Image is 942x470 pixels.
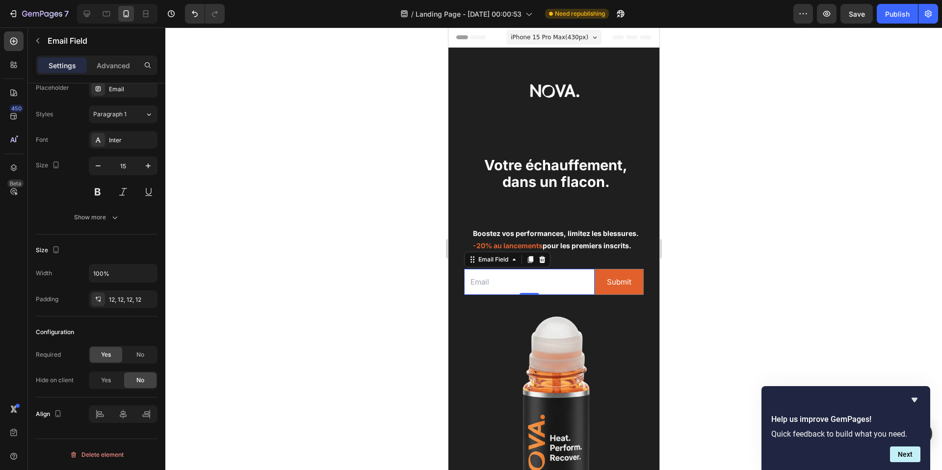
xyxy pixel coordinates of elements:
[448,27,659,470] iframe: Design area
[36,269,52,278] div: Width
[416,9,522,19] span: Landing Page - [DATE] 00:00:53
[101,376,111,385] span: Yes
[771,394,920,462] div: Help us improve GemPages!
[136,376,144,385] span: No
[771,414,920,425] h2: Help us improve GemPages!
[36,350,61,359] div: Required
[849,10,865,18] span: Save
[49,60,76,71] p: Settings
[36,135,48,144] div: Font
[136,350,144,359] span: No
[101,350,111,359] span: Yes
[36,110,53,119] div: Styles
[64,8,69,20] p: 7
[7,180,24,187] div: Beta
[840,4,873,24] button: Save
[109,295,155,304] div: 12, 12, 12, 12
[909,394,920,406] button: Hide survey
[109,85,155,94] div: Email
[36,328,74,337] div: Configuration
[36,209,157,226] button: Show more
[48,35,154,47] p: Email Field
[36,376,74,385] div: Hide on client
[411,9,414,19] span: /
[36,447,157,463] button: Delete element
[109,136,155,145] div: Inter
[89,264,157,282] input: Auto
[555,9,605,18] span: Need republishing
[771,429,920,439] p: Quick feedback to build what you need.
[885,9,910,19] div: Publish
[185,4,225,24] div: Undo/Redo
[70,449,124,461] div: Delete element
[89,105,157,123] button: Paragraph 1
[74,212,120,222] div: Show more
[36,159,62,172] div: Size
[9,104,24,112] div: 450
[36,244,62,257] div: Size
[97,60,130,71] p: Advanced
[36,408,64,421] div: Align
[36,83,69,92] div: Placeholder
[36,295,58,304] div: Padding
[93,110,127,119] span: Paragraph 1
[877,4,918,24] button: Publish
[4,4,73,24] button: 7
[890,446,920,462] button: Next question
